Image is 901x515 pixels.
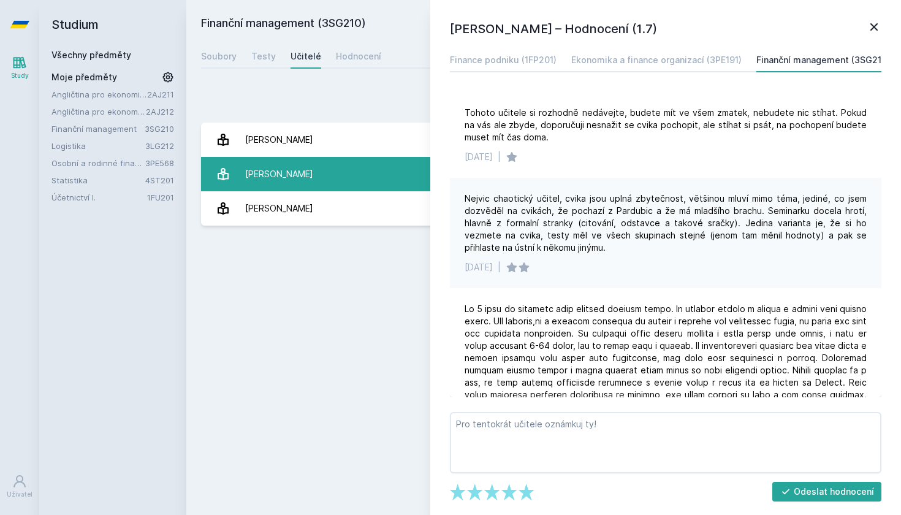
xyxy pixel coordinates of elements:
[465,151,493,163] div: [DATE]
[145,141,174,151] a: 3LG212
[245,162,313,186] div: [PERSON_NAME]
[51,174,145,186] a: Statistika
[336,50,381,63] div: Hodnocení
[145,124,174,134] a: 3SG210
[201,123,886,157] a: [PERSON_NAME] 2 hodnocení 5.0
[7,490,32,499] div: Uživatel
[201,50,237,63] div: Soubory
[201,191,886,226] a: [PERSON_NAME] 2 hodnocení 4.5
[11,71,29,80] div: Study
[51,50,131,60] a: Všechny předměty
[145,158,174,168] a: 3PE568
[51,88,147,101] a: Angličtina pro ekonomická studia 1 (B2/C1)
[245,128,313,152] div: [PERSON_NAME]
[51,140,145,152] a: Logistika
[251,50,276,63] div: Testy
[201,44,237,69] a: Soubory
[245,196,313,221] div: [PERSON_NAME]
[51,105,146,118] a: Angličtina pro ekonomická studia 2 (B2/C1)
[51,71,117,83] span: Moje předměty
[2,468,37,505] a: Uživatel
[51,123,145,135] a: Finanční management
[2,49,37,86] a: Study
[201,15,745,34] h2: Finanční management (3SG210)
[498,151,501,163] div: |
[147,90,174,99] a: 2AJ211
[291,50,321,63] div: Učitelé
[201,157,886,191] a: [PERSON_NAME] 3 hodnocení 1.7
[251,44,276,69] a: Testy
[336,44,381,69] a: Hodnocení
[146,107,174,116] a: 2AJ212
[145,175,174,185] a: 4ST201
[147,193,174,202] a: 1FU201
[51,191,147,204] a: Účetnictví I.
[51,157,145,169] a: Osobní a rodinné finance
[291,44,321,69] a: Učitelé
[465,193,867,254] div: Nejvic chaotický učitel, cvika jsou uplná zbytečnost, většinou mluví mimo téma, jediné, co jsem d...
[465,107,867,143] div: Tohoto učitele si rozhodně nedávejte, budete mít ve všem zmatek, nebudete nic stíhat. Pokud na vá...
